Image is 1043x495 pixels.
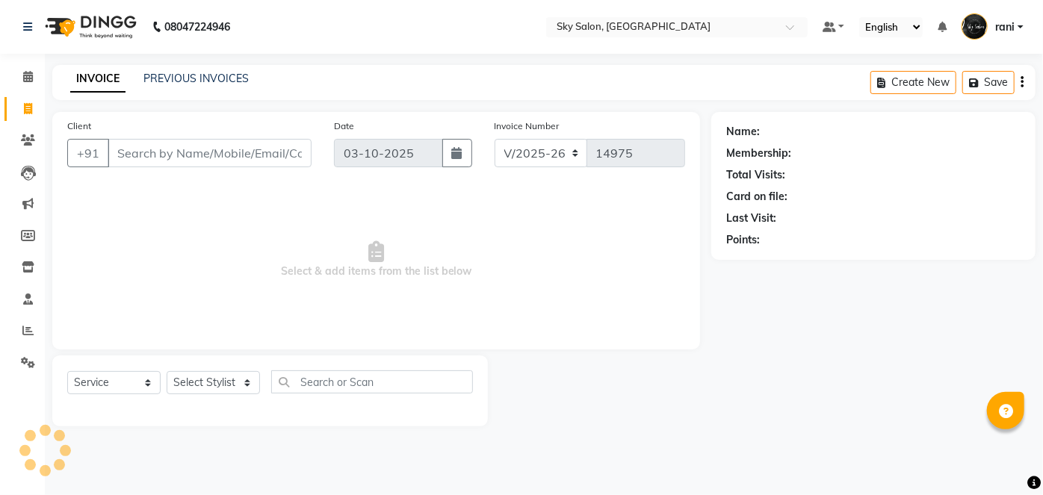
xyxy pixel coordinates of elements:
label: Date [334,119,354,133]
button: +91 [67,139,109,167]
div: Membership: [726,146,791,161]
input: Search or Scan [271,370,473,393]
b: 08047224946 [164,6,230,48]
img: logo [38,6,140,48]
button: Save [962,71,1015,94]
a: INVOICE [70,66,126,93]
div: Name: [726,124,760,140]
a: PREVIOUS INVOICES [143,72,249,85]
span: rani [995,19,1015,35]
span: Select & add items from the list below [67,185,685,334]
div: Card on file: [726,189,787,205]
label: Client [67,119,91,133]
button: Create New [870,71,956,94]
img: rani [962,13,988,40]
div: Last Visit: [726,211,776,226]
label: Invoice Number [495,119,560,133]
div: Points: [726,232,760,248]
input: Search by Name/Mobile/Email/Code [108,139,312,167]
div: Total Visits: [726,167,785,183]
